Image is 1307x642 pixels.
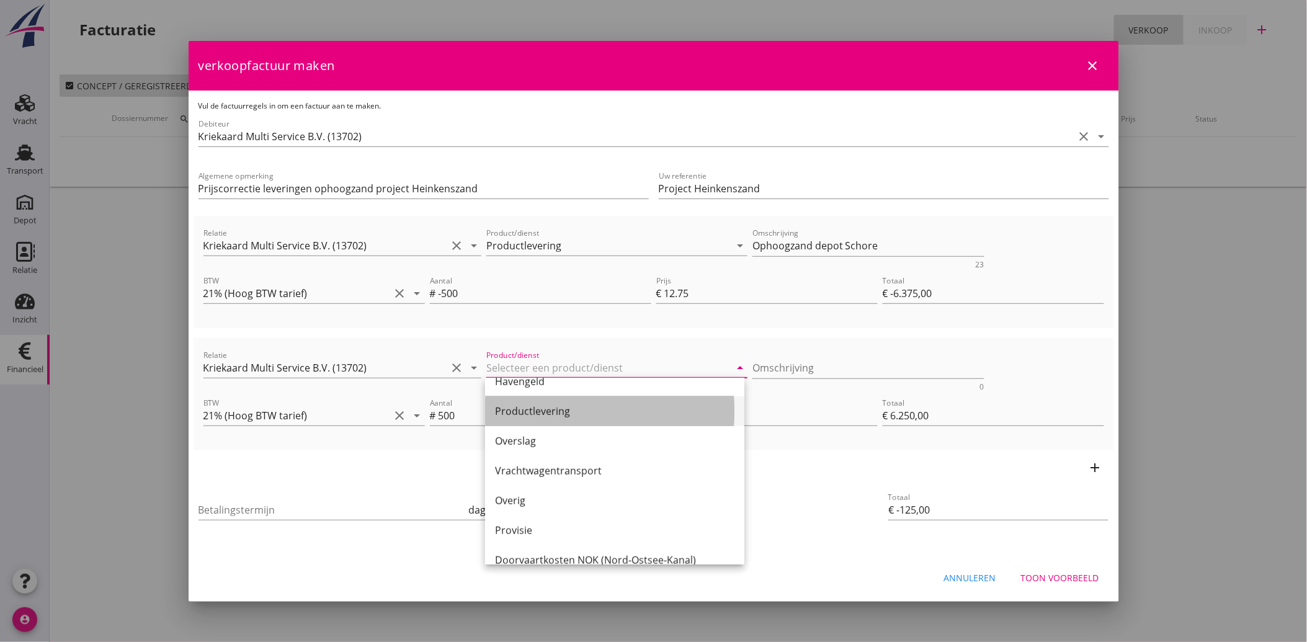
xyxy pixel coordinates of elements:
input: Product/dienst [486,236,730,256]
div: Doorvaartkosten NOK (Nord-Ostsee-Kanal) [495,553,734,568]
div: # [430,286,439,301]
input: Relatie [203,358,447,378]
div: Annuleren [944,571,996,584]
div: # [430,408,439,423]
input: BTW [203,283,390,303]
div: Havengeld [495,374,734,389]
button: Toon voorbeeld [1011,567,1109,589]
input: Algemene opmerking [199,179,649,198]
i: arrow_drop_down [733,238,747,253]
input: Aantal [439,406,651,426]
div: Productlevering [495,404,734,419]
span: Vul de factuurregels in om een factuur aan te maken. [199,100,381,111]
div: Toon voorbeeld [1021,571,1099,584]
i: clear [393,286,408,301]
i: arrow_drop_down [466,238,481,253]
i: arrow_drop_down [1094,129,1109,144]
i: close [1086,58,1100,73]
i: clear [449,238,464,253]
input: Uw referentie [659,179,1109,198]
div: verkoopfactuur maken [189,41,1119,91]
i: arrow_drop_down [410,408,425,423]
div: Overig [495,493,734,508]
i: add [1088,460,1103,475]
button: Annuleren [934,567,1006,589]
textarea: Omschrijving [752,358,984,378]
input: Betalingstermijn [199,500,466,520]
textarea: Omschrijving [752,236,984,256]
input: Totaal [883,283,1104,303]
input: Totaal [883,406,1104,426]
i: clear [393,408,408,423]
i: arrow_drop_down [410,286,425,301]
div: Provisie [495,523,734,538]
i: clear [449,360,464,375]
i: clear [1077,129,1092,144]
div: 23 [976,261,984,269]
input: Prijs [664,283,878,303]
i: arrow_drop_down [733,360,747,375]
div: € [656,286,664,301]
input: Debiteur [199,127,1074,146]
input: Prijs [664,406,878,426]
div: Overslag [495,434,734,448]
div: 0 [980,383,984,391]
input: BTW [203,406,390,426]
input: Relatie [203,236,447,256]
input: Product/dienst [486,358,730,378]
i: arrow_drop_down [466,360,481,375]
div: dagen [466,502,497,517]
input: Aantal [439,283,651,303]
input: Totaal [888,500,1108,520]
div: Vrachtwagentransport [495,463,734,478]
